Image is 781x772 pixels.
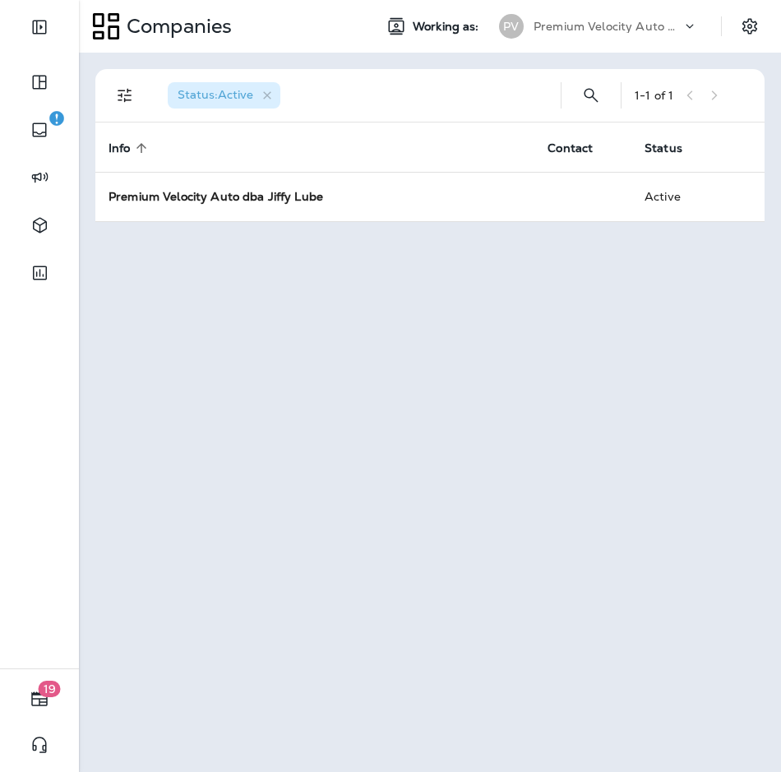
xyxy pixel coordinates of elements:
span: 19 [39,681,61,697]
button: Expand Sidebar [16,11,62,44]
p: Companies [120,14,232,39]
div: 1 - 1 of 1 [635,89,673,102]
div: PV [499,14,524,39]
button: Filters [109,79,141,112]
span: Working as: [413,20,483,34]
p: Premium Velocity Auto dba Jiffy Lube [534,20,682,33]
strong: Premium Velocity Auto dba Jiffy Lube [109,189,323,204]
td: Active [631,172,721,221]
button: Settings [735,12,765,41]
span: Status : Active [178,87,253,102]
span: Status [645,141,682,155]
span: Contact [548,141,593,155]
button: Search Companies [575,79,608,112]
span: Info [109,141,131,155]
